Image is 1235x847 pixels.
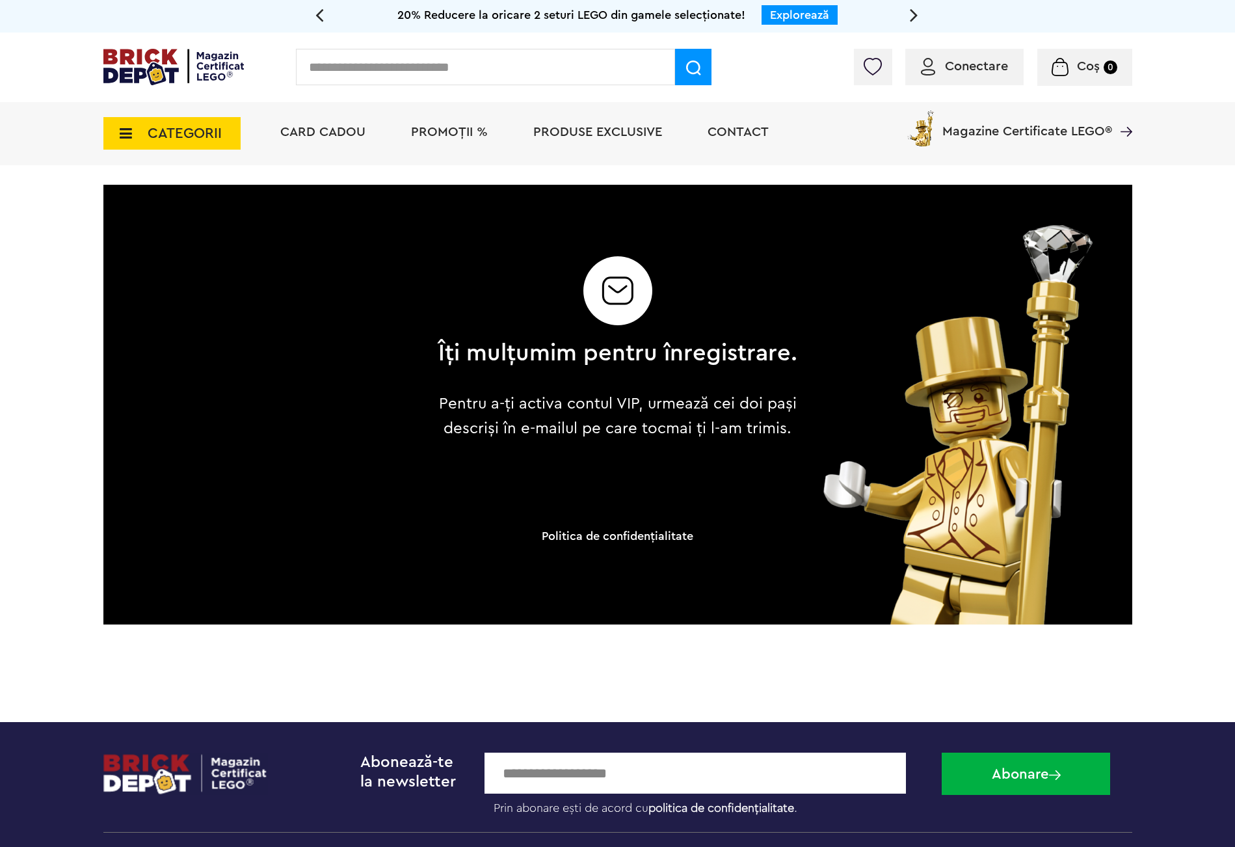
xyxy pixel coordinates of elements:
small: 0 [1104,60,1117,74]
img: footerlogo [103,753,268,795]
button: Abonare [942,753,1110,795]
a: Conectare [921,60,1008,73]
a: Card Cadou [280,126,365,139]
a: politica de confidențialitate [648,802,794,814]
span: CATEGORII [148,126,222,141]
span: Coș [1077,60,1100,73]
label: Prin abonare ești de acord cu . [485,794,932,816]
span: Abonează-te la newsletter [360,755,456,790]
a: Contact [708,126,769,139]
span: Magazine Certificate LEGO® [942,108,1112,138]
a: Politica de confidenţialitate [542,530,693,542]
a: Produse exclusive [533,126,662,139]
span: 20% Reducere la oricare 2 seturi LEGO din gamele selecționate! [397,9,745,21]
img: Abonare [1049,770,1061,780]
p: Pentru a-ți activa contul VIP, urmează cei doi pași descriși în e-mailul pe care tocmai ți l-am t... [428,392,807,441]
span: Conectare [945,60,1008,73]
a: PROMOȚII % [411,126,488,139]
a: Explorează [770,9,829,21]
a: Magazine Certificate LEGO® [1112,108,1132,121]
h2: Îți mulțumim pentru înregistrare. [438,341,797,366]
